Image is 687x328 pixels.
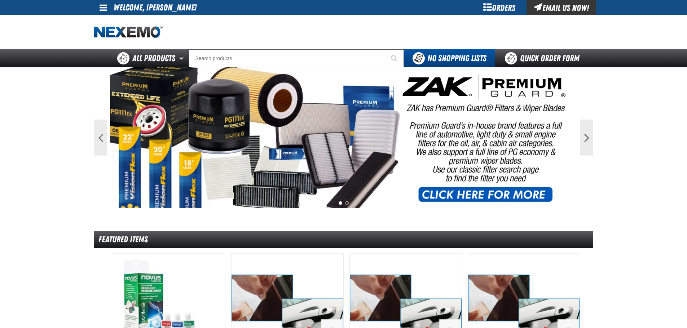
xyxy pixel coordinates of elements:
[177,49,189,67] button: Open All Products pages
[495,49,593,67] a: Quick Order Form
[580,120,593,156] button: Next
[404,49,495,67] button: You do not have available Shopping Lists. Open to Create a New List
[94,120,107,156] button: Previous
[386,49,404,67] button: Start Searching
[110,67,577,208] img: PG Filters & Wipers
[339,201,342,205] button: 1 of 2
[132,52,175,65] span: All Products
[94,26,163,39] img: Nexemo logo
[189,49,404,67] input: Search
[427,53,486,63] span: No Shopping Lists
[345,201,349,205] button: 2 of 2
[94,231,593,248] div: Featured Items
